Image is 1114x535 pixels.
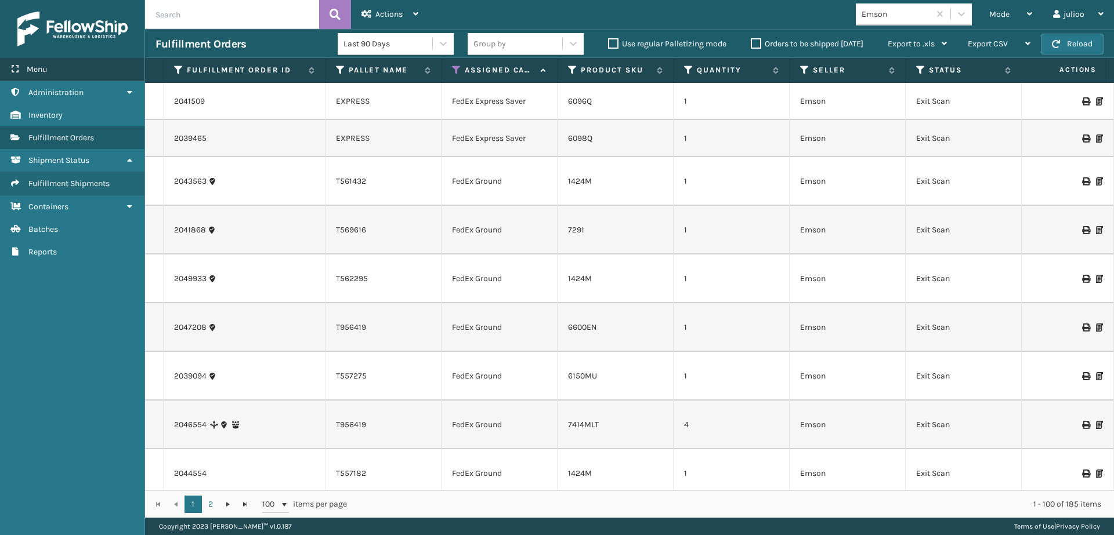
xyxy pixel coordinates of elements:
a: 2046554 [174,419,207,431]
td: Exit Scan [906,157,1022,206]
label: Status [929,65,999,75]
div: Group by [473,38,506,50]
span: Fulfillment Shipments [28,179,110,188]
i: Print Label [1082,226,1089,234]
span: Inventory [28,110,63,120]
p: Copyright 2023 [PERSON_NAME]™ v 1.0.187 [159,518,292,535]
td: Exit Scan [906,83,1022,120]
td: 1 [674,303,790,352]
i: Print Label [1082,134,1089,143]
a: 1 [185,496,202,513]
td: Emson [790,401,906,449]
td: FedEx Ground [442,206,558,254]
a: 2049933 [174,273,207,285]
td: 4 [674,401,790,449]
td: FedEx Express Saver [442,120,558,157]
label: Pallet Name [349,65,419,75]
td: EXPRESS [325,83,442,120]
td: T569616 [325,206,442,254]
a: 2041509 [174,96,205,107]
a: 1424M [568,176,592,186]
span: Administration [28,88,84,97]
td: Emson [790,83,906,120]
span: items per page [262,496,347,513]
td: Exit Scan [906,352,1022,401]
div: Emson [862,8,931,20]
a: 2 [202,496,219,513]
label: Orders to be shipped [DATE] [751,39,863,49]
i: Print Packing Slip [1096,226,1103,234]
a: 2041868 [174,224,206,236]
span: Menu [27,64,47,74]
td: T956419 [325,401,442,449]
a: 2044554 [174,468,207,479]
td: 1 [674,254,790,303]
span: Go to the next page [223,500,233,509]
i: Print Packing Slip [1096,275,1103,283]
label: Quantity [697,65,767,75]
i: Print Packing Slip [1096,97,1103,105]
td: Exit Scan [906,254,1022,303]
td: Exit Scan [906,401,1022,449]
label: Use regular Palletizing mode [608,39,726,49]
span: 100 [262,498,280,510]
div: Last 90 Days [343,38,433,50]
td: 1 [674,206,790,254]
td: Exit Scan [906,206,1022,254]
button: Reload [1041,34,1104,54]
td: 1 [674,157,790,206]
a: 2039094 [174,370,207,382]
i: Print Label [1082,177,1089,185]
span: Go to the last page [241,500,250,509]
a: 6600EN [568,322,597,332]
td: EXPRESS [325,120,442,157]
td: Exit Scan [906,303,1022,352]
label: Assigned Carrier Service [465,65,535,75]
i: Print Label [1082,421,1089,429]
td: Exit Scan [906,120,1022,157]
td: T561432 [325,157,442,206]
a: Privacy Policy [1056,522,1100,530]
i: Print Label [1082,97,1089,105]
td: FedEx Ground [442,401,558,449]
span: Export to .xls [888,39,935,49]
span: Shipment Status [28,155,89,165]
a: Go to the last page [237,496,254,513]
label: Product SKU [581,65,651,75]
a: 7291 [568,225,584,235]
td: Exit Scan [906,449,1022,498]
span: Export CSV [968,39,1008,49]
td: FedEx Express Saver [442,83,558,120]
a: 2039465 [174,133,207,144]
td: T562295 [325,254,442,303]
td: FedEx Ground [442,254,558,303]
a: Terms of Use [1014,522,1054,530]
td: Emson [790,303,906,352]
i: Print Label [1082,470,1089,478]
td: T956419 [325,303,442,352]
i: Print Packing Slip [1096,372,1103,380]
a: 6098Q [568,133,592,143]
td: T557182 [325,449,442,498]
i: Print Packing Slip [1096,323,1103,332]
span: Fulfillment Orders [28,133,94,143]
i: Print Packing Slip [1096,470,1103,478]
i: Print Packing Slip [1096,421,1103,429]
td: Emson [790,449,906,498]
a: 7414MLT [568,420,599,430]
i: Print Packing Slip [1096,177,1103,185]
td: 1 [674,120,790,157]
i: Print Label [1082,323,1089,332]
h3: Fulfillment Orders [155,37,246,51]
label: Seller [813,65,883,75]
a: 1424M [568,468,592,478]
td: FedEx Ground [442,303,558,352]
td: Emson [790,352,906,401]
span: Actions [1023,60,1104,79]
a: 2047208 [174,322,207,333]
i: Print Label [1082,275,1089,283]
div: 1 - 100 of 185 items [363,498,1101,510]
td: 1 [674,449,790,498]
span: Batches [28,224,58,234]
td: Emson [790,157,906,206]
